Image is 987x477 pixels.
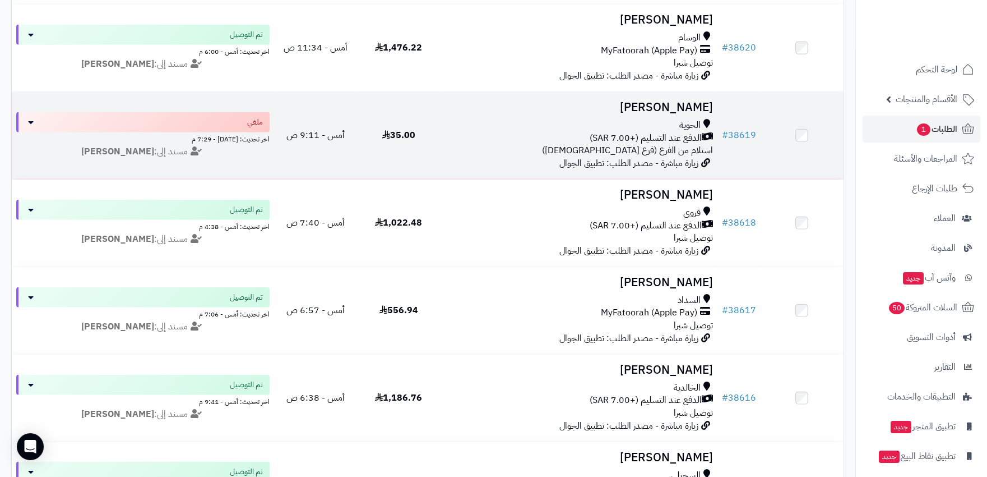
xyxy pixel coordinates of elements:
a: تطبيق المتجرجديد [863,413,980,440]
span: تم التوصيل [230,204,263,215]
span: # [722,129,728,142]
a: المراجعات والأسئلة [863,145,980,172]
span: التقارير [934,359,956,375]
span: جديد [879,451,900,463]
span: الدفع عند التسليم (+7.00 SAR) [590,132,702,145]
span: الدفع عند التسليم (+7.00 SAR) [590,219,702,232]
a: #38616 [722,391,756,405]
span: MyFatoorah (Apple Pay) [601,306,697,319]
span: # [722,304,728,317]
span: استلام من الفرع (فرع [DEMOGRAPHIC_DATA]) [542,144,713,157]
strong: [PERSON_NAME] [81,320,154,333]
span: الحوية [679,119,701,132]
span: 556.94 [379,304,418,317]
span: العملاء [934,210,956,226]
span: الوسام [678,31,701,44]
span: # [722,41,728,54]
span: تم التوصيل [230,29,263,40]
span: الدفع عند التسليم (+7.00 SAR) [590,394,702,407]
span: توصيل شبرا [674,231,713,245]
span: # [722,216,728,230]
div: مسند إلى: [8,408,278,421]
span: جديد [891,421,911,433]
span: تطبيق المتجر [889,419,956,434]
span: أمس - 9:11 ص [286,129,345,142]
h3: [PERSON_NAME] [444,13,712,26]
span: السلات المتروكة [888,300,957,315]
span: لوحة التحكم [916,62,957,77]
span: 1,476.22 [375,41,422,54]
span: جديد [903,272,924,285]
a: العملاء [863,205,980,232]
span: 1,022.48 [375,216,422,230]
span: السداد [678,294,701,307]
span: وآتس آب [902,270,956,286]
a: #38619 [722,129,756,142]
span: التطبيقات والخدمات [887,389,956,405]
a: التقارير [863,354,980,380]
span: الطلبات [916,121,957,137]
div: اخر تحديث: أمس - 6:00 م [16,45,270,57]
a: وآتس آبجديد [863,264,980,291]
span: طلبات الإرجاع [912,181,957,196]
span: 1,186.76 [375,391,422,405]
div: اخر تحديث: أمس - 9:41 م [16,395,270,407]
span: قروى [683,207,701,219]
strong: [PERSON_NAME] [81,407,154,421]
span: زيارة مباشرة - مصدر الطلب: تطبيق الجوال [559,69,698,82]
span: زيارة مباشرة - مصدر الطلب: تطبيق الجوال [559,332,698,345]
span: 1 [916,123,931,136]
span: أمس - 6:57 ص [286,304,345,317]
span: توصيل شبرا [674,406,713,420]
h3: [PERSON_NAME] [444,276,712,289]
span: أمس - 11:34 ص [284,41,347,54]
span: 50 [888,301,905,315]
img: logo-2.png [911,19,976,42]
span: زيارة مباشرة - مصدر الطلب: تطبيق الجوال [559,244,698,258]
a: السلات المتروكة50 [863,294,980,321]
span: ملغي [247,117,263,128]
a: #38618 [722,216,756,230]
span: الخالدية [674,382,701,395]
span: أمس - 6:38 ص [286,391,345,405]
span: زيارة مباشرة - مصدر الطلب: تطبيق الجوال [559,157,698,170]
div: Open Intercom Messenger [17,433,44,460]
span: تم التوصيل [230,379,263,391]
a: أدوات التسويق [863,324,980,351]
strong: [PERSON_NAME] [81,57,154,71]
a: المدونة [863,235,980,262]
span: المراجعات والأسئلة [894,151,957,167]
div: مسند إلى: [8,58,278,71]
a: لوحة التحكم [863,56,980,83]
span: # [722,391,728,405]
span: توصيل شبرا [674,319,713,332]
div: اخر تحديث: أمس - 7:06 م [16,308,270,319]
span: تطبيق نقاط البيع [878,448,956,464]
span: تم التوصيل [230,292,263,303]
a: تطبيق نقاط البيعجديد [863,443,980,470]
span: أمس - 7:40 ص [286,216,345,230]
h3: [PERSON_NAME] [444,189,712,201]
span: 35.00 [382,129,415,142]
a: طلبات الإرجاع [863,175,980,202]
h3: [PERSON_NAME] [444,451,712,464]
div: مسند إلى: [8,145,278,158]
span: زيارة مباشرة - مصدر الطلب: تطبيق الجوال [559,419,698,433]
span: توصيل شبرا [674,56,713,70]
h3: [PERSON_NAME] [444,101,712,114]
strong: [PERSON_NAME] [81,232,154,246]
div: مسند إلى: [8,320,278,333]
a: التطبيقات والخدمات [863,383,980,410]
a: الطلبات1 [863,116,980,143]
span: MyFatoorah (Apple Pay) [601,44,697,57]
span: الأقسام والمنتجات [896,91,957,107]
span: أدوات التسويق [907,329,956,345]
a: #38620 [722,41,756,54]
div: اخر تحديث: [DATE] - 7:29 م [16,132,270,144]
h3: [PERSON_NAME] [444,364,712,377]
div: مسند إلى: [8,233,278,246]
div: اخر تحديث: أمس - 4:38 م [16,220,270,232]
span: المدونة [931,240,956,256]
strong: [PERSON_NAME] [81,145,154,158]
a: #38617 [722,304,756,317]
